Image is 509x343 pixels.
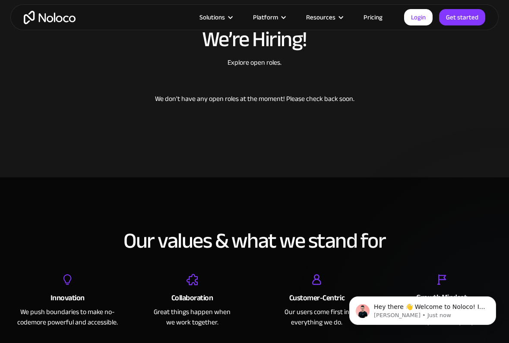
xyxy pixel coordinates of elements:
div: Collaboration [171,292,213,305]
div: Explore open roles. [123,57,386,89]
h2: We’re Hiring! [123,28,386,51]
a: Get started [439,9,485,25]
a: home [24,11,76,24]
div: We don't have any open roles at the moment! Please check back soon. [127,94,382,104]
h2: Our values & what we stand for [9,229,500,252]
iframe: Intercom notifications message [336,278,509,339]
a: Pricing [353,12,393,23]
div: Resources [295,12,353,23]
div: Customer-Centric [289,292,345,305]
a: Login [404,9,433,25]
div: Solutions [189,12,242,23]
div: Platform [242,12,295,23]
div: We push boundaries to make no-codemore powerful and accessible. [9,307,126,327]
div: Our users come first in everything we do. [285,307,349,327]
div: Great things happen when we work together. [154,307,231,327]
div: Platform [253,12,278,23]
div: Innovation [51,292,85,305]
div: Resources [306,12,335,23]
div: Solutions [199,12,225,23]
